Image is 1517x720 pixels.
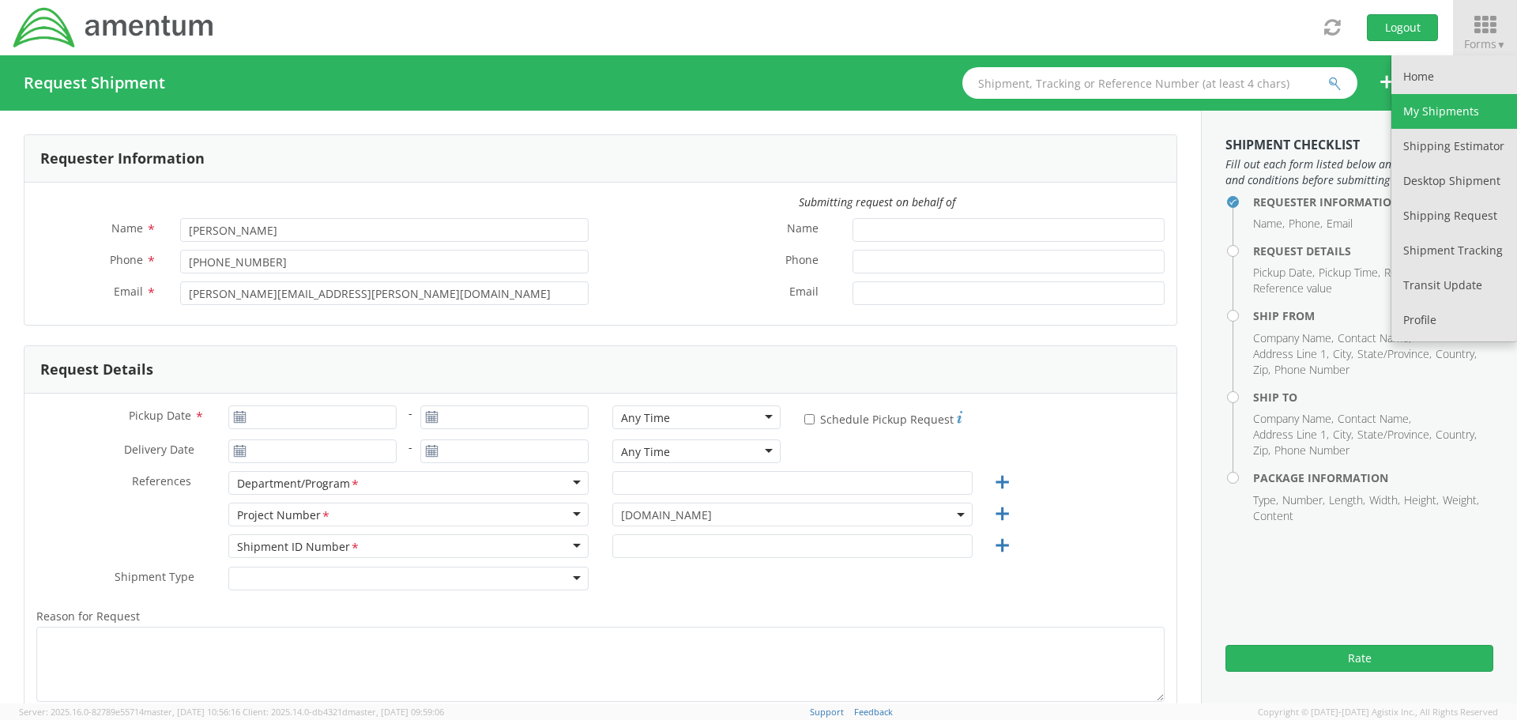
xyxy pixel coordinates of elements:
a: My Shipments [1391,94,1517,129]
a: Transit Update [1391,268,1517,303]
span: master, [DATE] 10:56:16 [144,706,240,718]
img: dyn-intl-logo-049831509241104b2a82.png [12,6,216,50]
li: City [1333,346,1353,362]
input: Schedule Pickup Request [804,414,815,424]
span: Name [111,221,143,236]
span: Forms [1464,36,1506,51]
span: Email [114,284,143,299]
span: Phone [785,252,819,270]
li: Phone Number [1274,362,1349,378]
li: State/Province [1357,346,1432,362]
h4: Ship From [1253,310,1493,322]
span: 4901.00.00.C.0015.VMT2G.NC [621,507,964,522]
span: Email [789,284,819,302]
li: Phone [1289,216,1323,232]
span: Client: 2025.14.0-db4321d [243,706,444,718]
span: Pickup Date [129,408,191,423]
div: Project Number [237,507,331,524]
span: Phone [110,252,143,267]
li: Contact Name [1338,330,1411,346]
a: Shipping Request [1391,198,1517,233]
li: Zip [1253,362,1270,378]
li: Country [1436,346,1477,362]
a: Desktop Shipment [1391,164,1517,198]
div: Any Time [621,444,670,460]
li: Country [1436,427,1477,443]
i: Submitting request on behalf of [799,194,955,209]
a: Feedback [854,706,893,718]
h4: Ship To [1253,391,1493,403]
div: Any Time [621,410,670,426]
button: Logout [1367,14,1438,41]
li: Phone Number [1274,443,1349,458]
h3: Shipment Checklist [1225,138,1493,153]
div: Department/Program [237,476,360,492]
button: Rate [1225,645,1493,672]
li: Type [1253,492,1278,508]
a: Profile [1391,303,1517,337]
label: Schedule Pickup Request [804,409,962,428]
span: Copyright © [DATE]-[DATE] Agistix Inc., All Rights Reserved [1258,706,1498,718]
span: ▼ [1496,38,1506,51]
li: Height [1404,492,1439,508]
li: Content [1253,508,1293,524]
li: Company Name [1253,411,1334,427]
li: Company Name [1253,330,1334,346]
li: Width [1369,492,1400,508]
span: Server: 2025.16.0-82789e55714 [19,706,240,718]
span: Reason for Request [36,609,140,624]
span: Shipment Type [115,569,194,587]
h3: Requester Information [40,151,205,167]
li: Length [1329,492,1365,508]
a: Shipment Tracking [1391,233,1517,268]
span: 4901.00.00.C.0015.VMT2G.NC [612,503,973,526]
li: Reference value [1253,281,1332,296]
span: References [132,473,191,488]
li: Reference type [1384,265,1462,281]
span: Delivery Date [124,442,194,460]
li: Weight [1443,492,1479,508]
li: Name [1253,216,1285,232]
span: Name [787,221,819,239]
input: Shipment, Tracking or Reference Number (at least 4 chars) [962,67,1357,99]
h4: Package Information [1253,472,1493,484]
a: Shipping Estimator [1391,129,1517,164]
li: Pickup Time [1319,265,1380,281]
h4: Request Details [1253,245,1493,257]
span: Fill out each form listed below and agree to the terms and conditions before submitting [1225,156,1493,188]
li: City [1333,427,1353,443]
li: Email [1327,216,1353,232]
div: Shipment ID Number [237,539,360,556]
li: Zip [1253,443,1270,458]
li: State/Province [1357,427,1432,443]
span: master, [DATE] 09:59:06 [348,706,444,718]
li: Address Line 1 [1253,427,1329,443]
li: Number [1282,492,1325,508]
h4: Request Shipment [24,74,165,92]
a: Home [1391,59,1517,94]
a: Support [810,706,844,718]
h3: Request Details [40,362,153,378]
li: Contact Name [1338,411,1411,427]
h4: Requester Information [1253,196,1493,208]
li: Address Line 1 [1253,346,1329,362]
li: Pickup Date [1253,265,1315,281]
